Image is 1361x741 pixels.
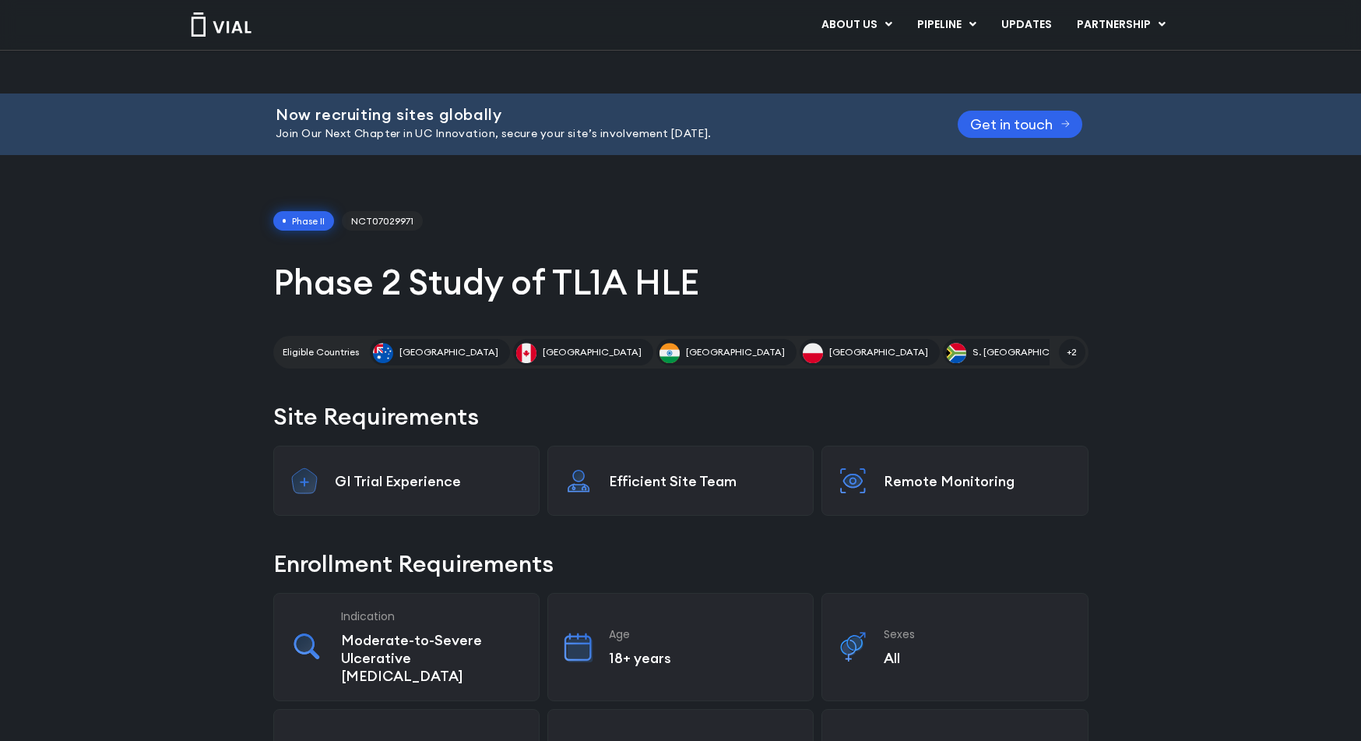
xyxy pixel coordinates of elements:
a: PIPELINEMenu Toggle [905,12,988,38]
img: Poland [803,343,823,363]
img: India [659,343,680,363]
img: Canada [516,343,536,363]
span: +2 [1059,339,1085,365]
h3: Sexes [884,627,1072,641]
h2: Eligible Countries [283,345,359,359]
span: NCT07029971 [342,211,423,231]
h2: Now recruiting sites globally [276,106,919,123]
h3: Indication [341,609,523,623]
img: S. Africa [946,343,966,363]
a: PARTNERSHIPMenu Toggle [1064,12,1178,38]
p: Moderate-to-Severe Ulcerative [MEDICAL_DATA] [341,631,523,685]
img: Vial Logo [190,12,252,37]
h2: Enrollment Requirements [273,547,1088,580]
span: Phase II [273,211,335,231]
img: Australia [373,343,393,363]
h1: Phase 2 Study of TL1A HLE [273,259,1088,305]
span: [GEOGRAPHIC_DATA] [399,345,498,359]
span: [GEOGRAPHIC_DATA] [543,345,642,359]
a: UPDATES [989,12,1064,38]
p: GI Trial Experience [335,472,523,490]
span: S. [GEOGRAPHIC_DATA] [972,345,1082,359]
a: Get in touch [958,111,1082,138]
p: All [884,649,1072,667]
p: Remote Monitoring [884,472,1072,490]
span: Get in touch [970,118,1053,130]
p: Join Our Next Chapter in UC Innovation, secure your site’s involvement [DATE]. [276,125,919,143]
a: ABOUT USMenu Toggle [809,12,904,38]
h2: Site Requirements [273,400,1088,433]
span: [GEOGRAPHIC_DATA] [829,345,928,359]
p: Efficient Site Team [609,472,797,490]
span: [GEOGRAPHIC_DATA] [686,345,785,359]
h3: Age [609,627,797,641]
p: 18+ years [609,649,797,667]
